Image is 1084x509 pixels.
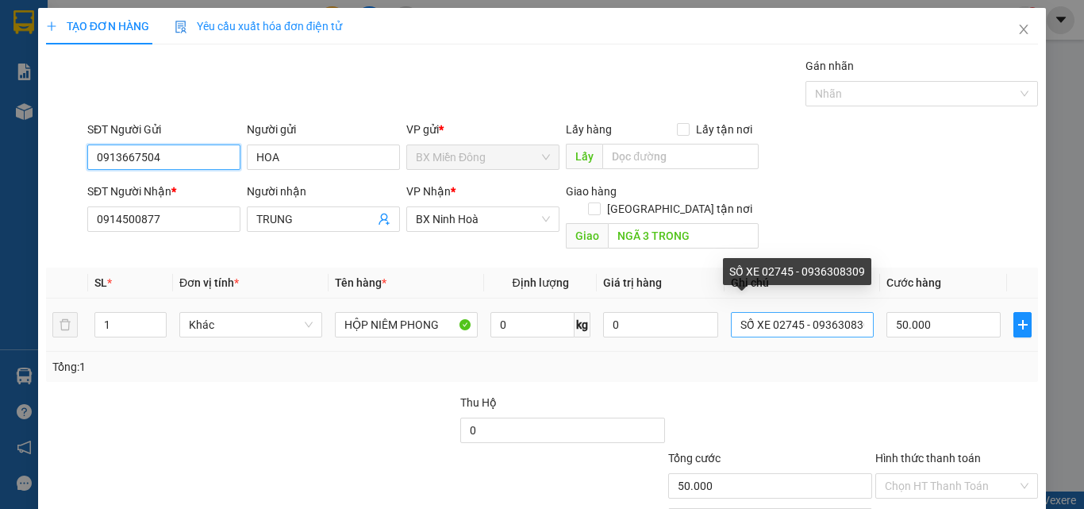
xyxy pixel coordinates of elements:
span: user-add [378,213,390,226]
div: SỐ XE 02745 - 0936308309 [723,258,871,285]
span: Yêu cầu xuất hóa đơn điện tử [175,20,342,33]
div: VP gửi [406,121,559,138]
span: VP Nhận [406,185,451,198]
input: Dọc đường [602,144,759,169]
span: TẠO ĐƠN HÀNG [46,20,149,33]
label: Gán nhãn [805,60,854,72]
div: Người gửi [247,121,400,138]
button: Close [1001,8,1046,52]
span: close [1017,23,1030,36]
span: plus [46,21,57,32]
label: Hình thức thanh toán [875,452,981,465]
span: kg [575,312,590,337]
img: icon [175,21,187,33]
button: delete [52,312,78,337]
span: SL [94,276,107,289]
span: Đơn vị tính [179,276,239,289]
span: Cước hàng [886,276,941,289]
input: VD: Bàn, Ghế [335,312,478,337]
div: SĐT Người Gửi [87,121,240,138]
span: plus [1014,318,1031,331]
span: Lấy tận nơi [690,121,759,138]
span: environment [8,88,19,99]
span: Tên hàng [335,276,386,289]
input: Ghi Chú [731,312,874,337]
div: Tổng: 1 [52,358,420,376]
span: BX Ninh Hoà [416,207,550,231]
div: Người nhận [247,183,400,200]
span: Lấy hàng [566,123,612,136]
span: Giao hàng [566,185,617,198]
span: Giao [566,223,608,249]
span: Lấy [566,144,602,169]
span: Tổng cước [668,452,721,465]
b: 339 Đinh Bộ Lĩnh, P26 [8,87,83,118]
input: 0 [603,312,717,337]
button: plus [1013,312,1032,337]
span: Khác [189,313,313,337]
span: Giá trị hàng [603,276,662,289]
li: VP BX Phía Nam [GEOGRAPHIC_DATA] [110,67,211,120]
input: Dọc đường [608,223,759,249]
li: VP BX Miền Đông [8,67,110,85]
span: [GEOGRAPHIC_DATA] tận nơi [601,200,759,218]
span: Định lượng [512,276,568,289]
span: BX Miền Đông [416,145,550,169]
div: SĐT Người Nhận [87,183,240,200]
span: Thu Hộ [460,396,497,409]
li: Cúc Tùng [8,8,230,38]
